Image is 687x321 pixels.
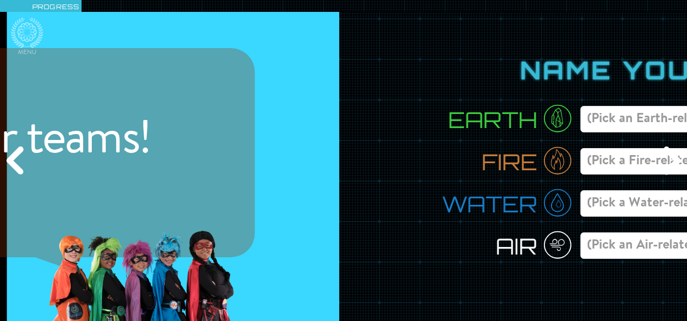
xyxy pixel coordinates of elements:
span: Air [496,232,537,260]
span: Water [442,190,537,218]
span: Menu [18,48,37,57]
img: apprenticesRowArmsFolded-8d1e0374293625adce385ef4a156323c.png [41,225,238,321]
span: Earth [448,106,537,133]
span: Fire [482,148,537,176]
a: Menu [11,17,43,57]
